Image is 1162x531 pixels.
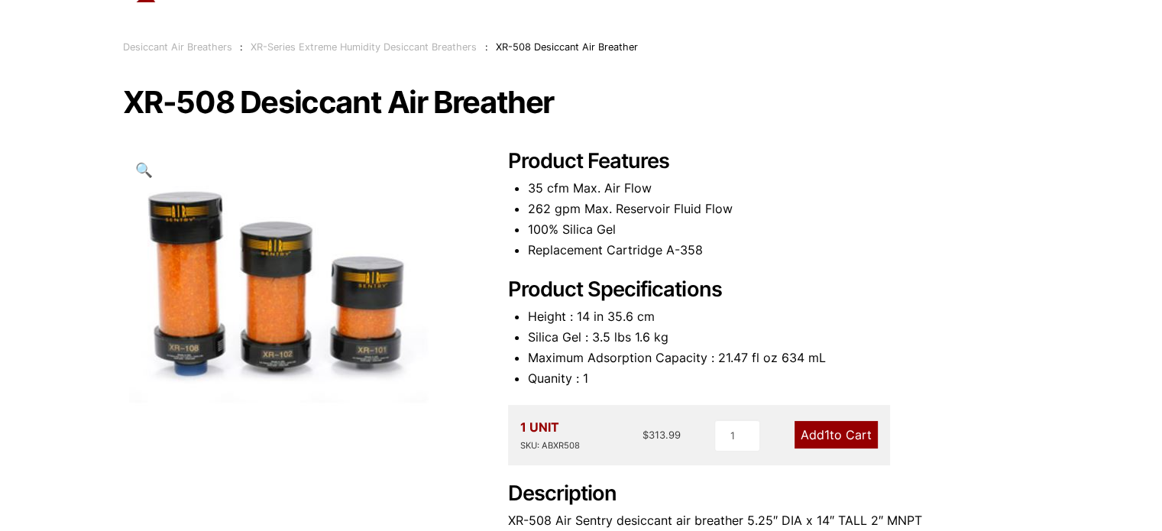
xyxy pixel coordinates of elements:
[508,510,1040,531] p: XR-508 Air Sentry desiccant air breather 5.25″ DIA x 14″ TALL 2″ MNPT
[642,429,649,441] span: $
[528,240,1040,261] li: Replacement Cartridge A-358
[123,41,232,53] a: Desiccant Air Breathers
[123,149,165,191] a: View full-screen image gallery
[508,277,1040,303] h2: Product Specifications
[520,439,580,453] div: SKU: ABXR508
[528,178,1040,199] li: 35 cfm Max. Air Flow
[240,41,243,53] span: :
[251,41,477,53] a: XR-Series Extreme Humidity Desiccant Breathers
[528,348,1040,368] li: Maximum Adsorption Capacity : 21.47 fl oz 634 mL
[824,427,830,442] span: 1
[528,327,1040,348] li: Silica Gel : 3.5 lbs 1.6 kg
[528,306,1040,327] li: Height : 14 in 35.6 cm
[496,41,638,53] span: XR-508 Desiccant Air Breather
[508,481,1040,507] h2: Description
[123,149,439,411] img: XR-508 Desiccant Air Breather
[123,86,1040,118] h1: XR-508 Desiccant Air Breather
[508,149,1040,174] h2: Product Features
[485,41,488,53] span: :
[642,429,681,441] bdi: 313.99
[520,417,580,452] div: 1 UNIT
[795,421,878,448] a: Add1to Cart
[135,161,153,178] span: 🔍
[528,368,1040,389] li: Quanity : 1
[528,199,1040,219] li: 262 gpm Max. Reservoir Fluid Flow
[528,219,1040,240] li: 100% Silica Gel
